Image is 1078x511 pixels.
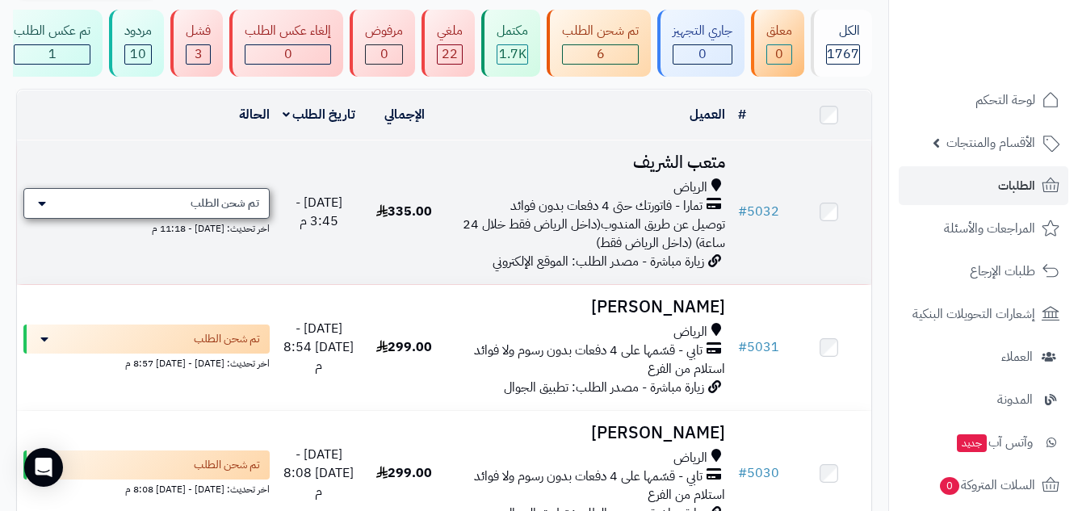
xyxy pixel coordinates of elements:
[124,22,152,40] div: مردود
[283,105,356,124] a: تاريخ الطلب
[296,193,342,231] span: [DATE] - 3:45 م
[970,260,1035,283] span: طلبات الإرجاع
[826,22,860,40] div: الكل
[504,378,704,397] span: زيارة مباشرة - مصدر الطلب: تطبيق الجوال
[899,81,1068,119] a: لوحة التحكم
[366,45,402,64] div: 0
[284,44,292,64] span: 0
[938,474,1035,496] span: السلات المتروكة
[454,298,725,316] h3: [PERSON_NAME]
[899,380,1068,419] a: المدونة
[738,337,747,357] span: #
[899,209,1068,248] a: المراجعات والأسئلة
[384,105,425,124] a: الإجمالي
[478,10,543,77] a: مكتمل 1.7K
[23,480,270,496] div: اخر تحديث: [DATE] - [DATE] 8:08 م
[167,10,226,77] a: فشل 3
[766,22,792,40] div: معلق
[418,10,478,77] a: ملغي 22
[23,219,270,236] div: اخر تحديث: [DATE] - 11:18 م
[968,44,1063,77] img: logo-2.png
[376,202,432,221] span: 335.00
[899,295,1068,333] a: إشعارات التحويلات البنكية
[245,22,331,40] div: إلغاء عكس الطلب
[899,466,1068,505] a: السلات المتروكة0
[648,359,725,379] span: استلام من الفرع
[283,319,354,375] span: [DATE] - [DATE] 8:54 م
[940,477,959,495] span: 0
[239,105,270,124] a: الحالة
[474,341,703,360] span: تابي - قسّمها على 4 دفعات بدون رسوم ولا فوائد
[346,10,418,77] a: مرفوض 0
[690,105,725,124] a: العميل
[226,10,346,77] a: إلغاء عكس الطلب 0
[563,45,638,64] div: 6
[15,45,90,64] div: 1
[975,89,1035,111] span: لوحة التحكم
[48,44,57,64] span: 1
[380,44,388,64] span: 0
[738,337,779,357] a: #5031
[454,424,725,442] h3: [PERSON_NAME]
[437,22,463,40] div: ملغي
[899,166,1068,205] a: الطلبات
[245,45,330,64] div: 0
[14,22,90,40] div: تم عكس الطلب
[442,44,458,64] span: 22
[946,132,1035,154] span: الأقسام والمنتجات
[767,45,791,64] div: 0
[562,22,639,40] div: تم شحن الطلب
[597,44,605,64] span: 6
[673,45,732,64] div: 0
[125,45,151,64] div: 10
[438,45,462,64] div: 22
[474,467,703,486] span: تابي - قسّمها على 4 دفعات بدون رسوم ولا فوائد
[738,202,747,221] span: #
[376,463,432,483] span: 299.00
[194,331,260,347] span: تم شحن الطلب
[698,44,707,64] span: 0
[673,323,707,341] span: الرياض
[807,10,875,77] a: الكل1767
[1001,346,1033,368] span: العملاء
[454,153,725,172] h3: متعب الشريف
[738,202,779,221] a: #5032
[998,174,1035,197] span: الطلبات
[738,463,747,483] span: #
[106,10,167,77] a: مردود 10
[944,217,1035,240] span: المراجعات والأسئلة
[510,197,703,216] span: تمارا - فاتورتك حتى 4 دفعات بدون فوائد
[186,22,211,40] div: فشل
[775,44,783,64] span: 0
[738,105,746,124] a: #
[673,449,707,467] span: الرياض
[738,463,779,483] a: #5030
[673,178,707,197] span: الرياض
[957,434,987,452] span: جديد
[497,22,528,40] div: مكتمل
[499,44,526,64] span: 1.7K
[283,445,354,501] span: [DATE] - [DATE] 8:08 م
[748,10,807,77] a: معلق 0
[899,252,1068,291] a: طلبات الإرجاع
[191,195,259,212] span: تم شحن الطلب
[493,252,704,271] span: زيارة مباشرة - مصدر الطلب: الموقع الإلكتروني
[648,485,725,505] span: استلام من الفرع
[195,44,203,64] span: 3
[463,215,725,253] span: توصيل عن طريق المندوب(داخل الرياض فقط خلال 24 ساعة) (داخل الرياض فقط)
[543,10,654,77] a: تم شحن الطلب 6
[899,337,1068,376] a: العملاء
[673,22,732,40] div: جاري التجهيز
[912,303,1035,325] span: إشعارات التحويلات البنكية
[376,337,432,357] span: 299.00
[997,388,1033,411] span: المدونة
[654,10,748,77] a: جاري التجهيز 0
[899,423,1068,462] a: وآتس آبجديد
[187,45,210,64] div: 3
[194,457,260,473] span: تم شحن الطلب
[955,431,1033,454] span: وآتس آب
[24,448,63,487] div: Open Intercom Messenger
[365,22,403,40] div: مرفوض
[827,44,859,64] span: 1767
[497,45,527,64] div: 1719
